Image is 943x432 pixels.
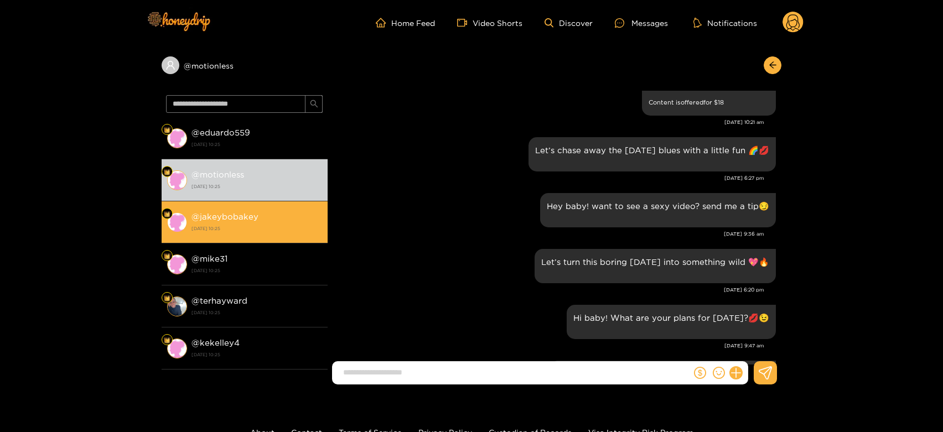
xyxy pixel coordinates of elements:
strong: @ motionless [191,170,244,179]
p: Hey baby! want to see a sexy video? send me a tip😏 [547,200,769,212]
strong: @ terhayward [191,296,247,305]
div: Messages [615,17,668,29]
div: [DATE] 6:20 pm [333,286,764,294]
span: user [165,60,175,70]
img: conversation [167,212,187,232]
img: Fan Level [164,211,170,217]
strong: [DATE] 10:25 [191,181,322,191]
p: Let’s turn this boring [DATE] into something wild 💖🔥 [541,256,769,268]
div: [DATE] 10:21 am [333,118,764,126]
div: Aug. 13, 9:47 am [567,305,776,339]
img: Fan Level [164,169,170,175]
img: conversation [167,296,187,316]
strong: [DATE] 10:25 [191,139,322,149]
img: Fan Level [164,253,170,259]
div: @motionless [162,56,328,74]
div: [DATE] 6:27 pm [333,174,764,182]
div: [DATE] 9:47 am [333,342,764,350]
strong: [DATE] 10:25 [191,308,322,318]
img: conversation [167,128,187,148]
div: [DATE] 9:36 am [333,230,764,238]
strong: @ mike31 [191,254,227,263]
button: search [305,95,323,113]
a: Discover [545,18,593,28]
button: dollar [692,365,708,381]
img: conversation [167,170,187,190]
span: search [310,100,318,109]
p: Hi baby! What are your plans for [DATE]?💋😉 [573,311,769,324]
a: Video Shorts [457,18,522,28]
strong: [DATE] 10:25 [191,350,322,360]
span: dollar [694,367,706,379]
span: home [376,18,391,28]
img: Fan Level [164,127,170,133]
div: Aug. 12, 6:20 pm [535,249,776,283]
strong: @ kekelley4 [191,338,240,347]
button: arrow-left [764,56,781,74]
a: Home Feed [376,18,435,28]
img: conversation [167,254,187,274]
small: Content is offered for $ 18 [649,96,769,109]
strong: @ jakeybobakey [191,212,258,221]
img: conversation [167,339,187,358]
span: video-camera [457,18,473,28]
strong: [DATE] 10:25 [191,223,322,233]
strong: [DATE] 10:25 [191,266,322,275]
div: Aug. 12, 9:36 am [540,193,776,227]
strong: @ eduardo559 [191,128,250,137]
div: Aug. 11, 6:27 pm [529,137,776,171]
img: Fan Level [164,337,170,343]
span: smile [713,367,725,379]
img: Fan Level [164,295,170,301]
button: Notifications [690,17,760,28]
span: arrow-left [769,61,777,70]
p: Let’s chase away the [DATE] blues with a little fun 🌈💋 [535,144,769,157]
